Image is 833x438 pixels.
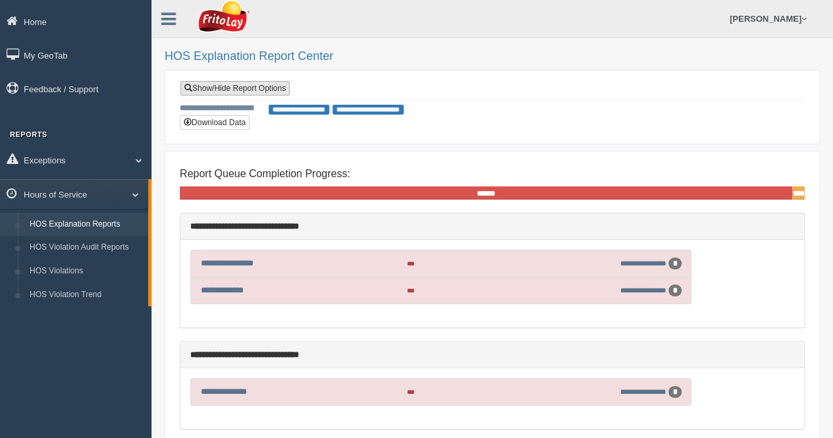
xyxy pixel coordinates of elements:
[24,283,148,307] a: HOS Violation Trend
[24,213,148,236] a: HOS Explanation Reports
[180,115,250,130] button: Download Data
[165,50,820,63] h2: HOS Explanation Report Center
[180,168,805,180] h4: Report Queue Completion Progress:
[24,236,148,260] a: HOS Violation Audit Reports
[180,81,290,96] a: Show/Hide Report Options
[24,260,148,283] a: HOS Violations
